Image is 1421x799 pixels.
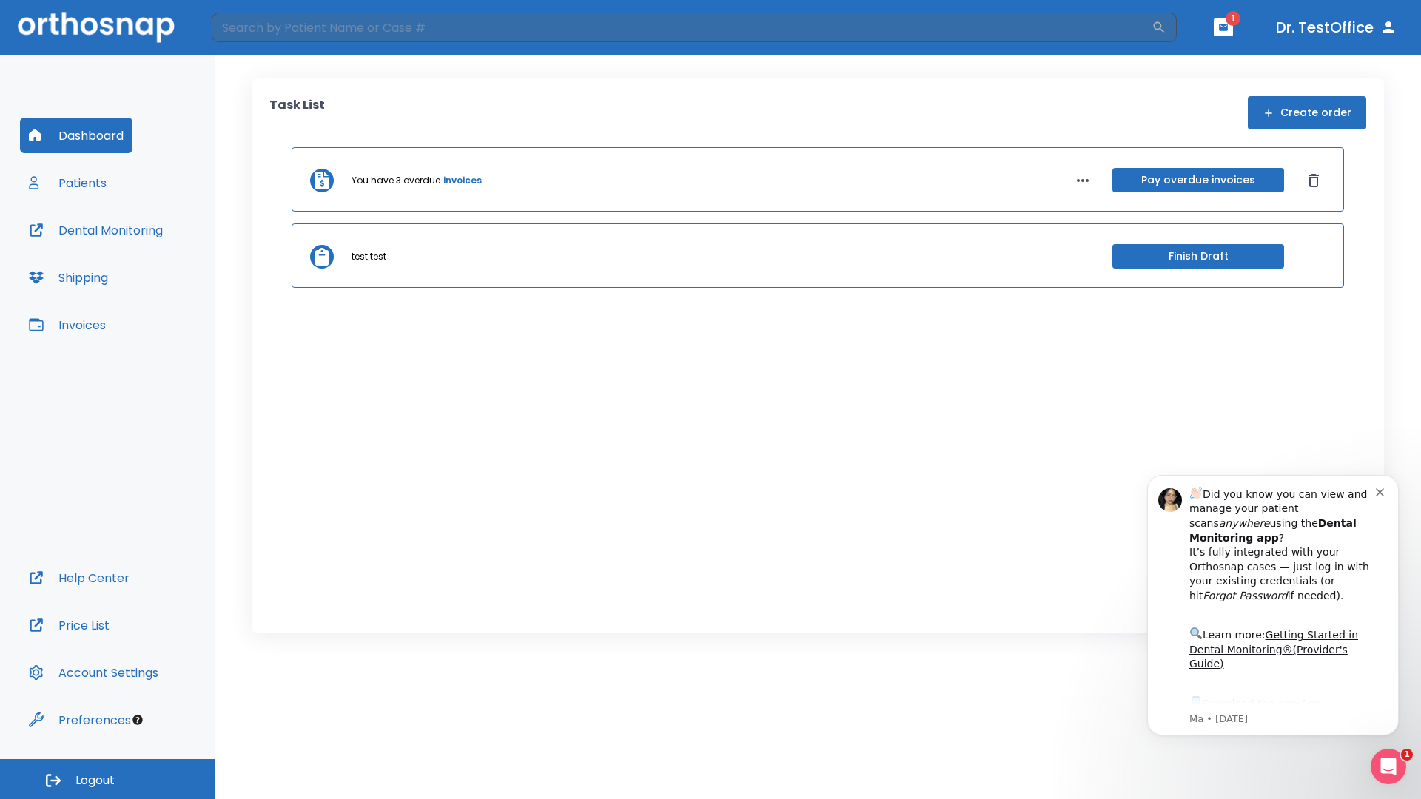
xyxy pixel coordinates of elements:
[1401,749,1413,761] span: 1
[64,241,251,317] div: Download the app: | ​ Let us know if you need help getting started!
[1112,244,1284,269] button: Finish Draft
[20,212,172,248] button: Dental Monitoring
[212,13,1152,42] input: Search by Patient Name or Case #
[352,174,440,187] p: You have 3 overdue
[20,655,167,690] button: Account Settings
[352,250,386,263] p: test test
[1112,168,1284,192] button: Pay overdue invoices
[1371,749,1406,784] iframe: Intercom live chat
[1302,169,1326,192] button: Dismiss
[1125,453,1421,759] iframe: Intercom notifications message
[251,32,263,44] button: Dismiss notification
[20,118,132,153] button: Dashboard
[18,12,175,42] img: Orthosnap
[20,307,115,343] button: Invoices
[443,174,482,187] a: invoices
[75,772,115,789] span: Logout
[20,165,115,200] button: Patients
[1270,14,1403,41] button: Dr. TestOffice
[131,713,144,726] div: Tooltip anchor
[20,260,117,295] button: Shipping
[269,96,325,129] p: Task List
[20,560,138,596] button: Help Center
[64,260,251,273] p: Message from Ma, sent 4w ago
[1248,96,1366,129] button: Create order
[1226,11,1240,26] span: 1
[20,607,118,643] button: Price List
[64,245,196,272] a: App Store
[20,702,140,738] button: Preferences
